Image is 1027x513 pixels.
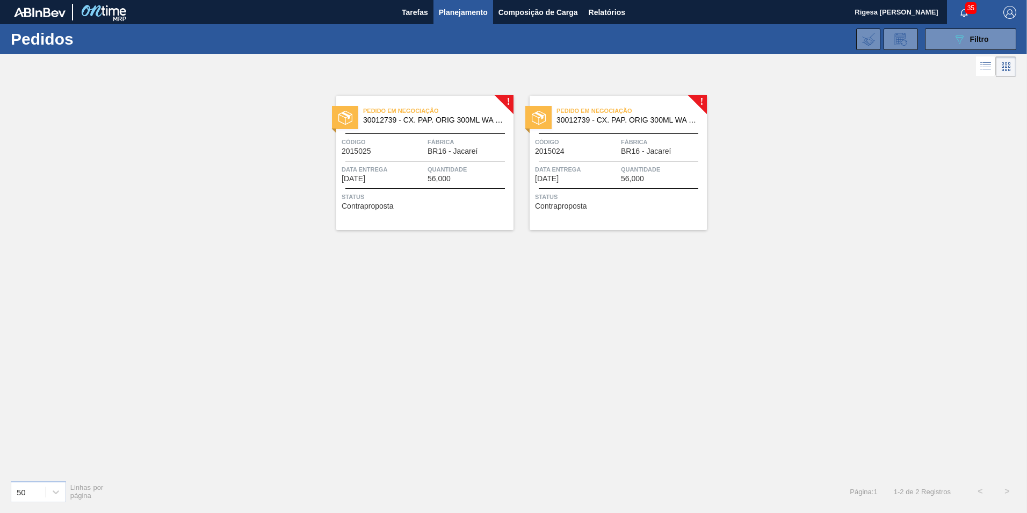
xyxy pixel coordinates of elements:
span: 30012739 - CX. PAP. ORIG 300ML WA 300ML PROP 429 [556,116,698,124]
span: 30012739 - CX. PAP. ORIG 300ML WA 300ML PROP 429 [363,116,505,124]
span: BR16 - Jacareí [428,147,478,155]
img: status [338,111,352,125]
div: Importar Negociações dos Pedidos [856,28,880,50]
button: < [967,478,994,505]
span: Pedido em Negociação [556,105,707,116]
span: 11/09/2025 [342,175,365,183]
span: Status [535,191,704,202]
span: Página : 1 [850,488,877,496]
span: Composição de Carga [498,6,578,19]
span: Quantidade [428,164,511,175]
span: Data entrega [535,164,618,175]
span: Relatórios [589,6,625,19]
button: Notificações [947,5,981,20]
span: Planejamento [439,6,488,19]
span: Tarefas [402,6,428,19]
span: Linhas por página [70,483,104,500]
span: Código [535,137,618,147]
span: Filtro [970,35,989,44]
div: Visão em Cards [996,56,1016,77]
span: Pedido em Negociação [363,105,513,116]
div: 50 [17,487,26,496]
span: Fábrica [621,137,704,147]
span: 2015025 [342,147,371,155]
span: 14/09/2025 [535,175,559,183]
img: status [532,111,546,125]
a: !statusPedido em Negociação30012739 - CX. PAP. ORIG 300ML WA 300ML PROP 429Código2015025FábricaBR... [320,96,513,230]
a: !statusPedido em Negociação30012739 - CX. PAP. ORIG 300ML WA 300ML PROP 429Código2015024FábricaBR... [513,96,707,230]
div: Solicitação de Revisão de Pedidos [884,28,918,50]
span: Contraproposta [535,202,587,210]
span: Quantidade [621,164,704,175]
div: Visão em Lista [976,56,996,77]
h1: Pedidos [11,33,171,45]
span: 56,000 [621,175,644,183]
span: 2015024 [535,147,565,155]
span: BR16 - Jacareí [621,147,671,155]
span: Data entrega [342,164,425,175]
button: Filtro [925,28,1016,50]
span: Código [342,137,425,147]
span: Status [342,191,511,202]
button: > [994,478,1021,505]
span: 35 [965,2,977,14]
span: 56,000 [428,175,451,183]
img: TNhmsLtSVTkK8tSr43FrP2fwEKptu5GPRR3wAAAABJRU5ErkJggg== [14,8,66,17]
span: Contraproposta [342,202,394,210]
span: 1 - 2 de 2 Registros [894,488,951,496]
span: Fábrica [428,137,511,147]
img: Logout [1003,6,1016,19]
